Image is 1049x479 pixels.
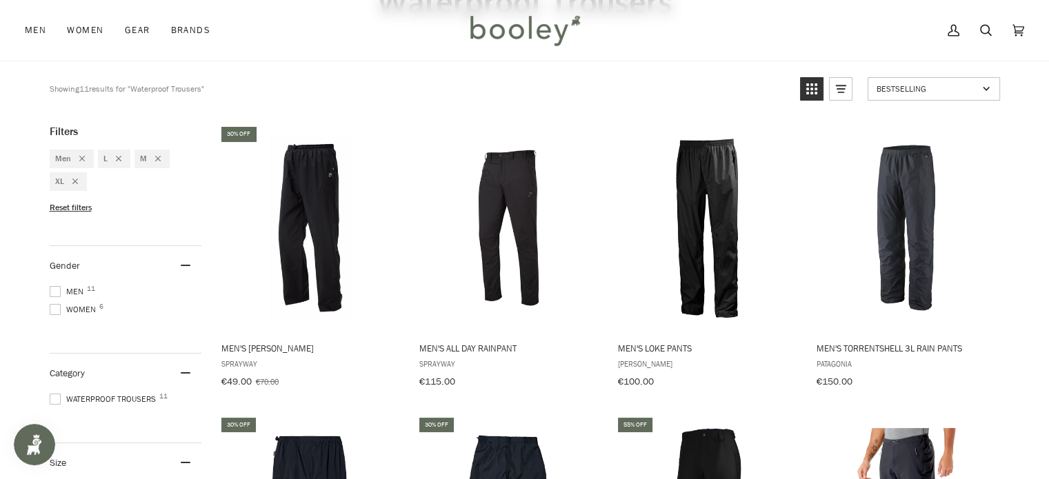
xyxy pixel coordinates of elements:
[147,153,161,165] div: Remove filter: M
[221,358,400,369] span: Sprayway
[814,136,997,319] img: Patagonia Men's Torrentshell 3L Rain Pants Black - Booley Galway
[99,303,103,310] span: 6
[50,456,66,469] span: Size
[417,136,600,319] img: Sprayway Men's All Day Rainpant Black - Booley Galway
[221,342,400,354] span: Men's [PERSON_NAME]
[616,125,799,392] a: Men's Loke Pants
[816,358,995,369] span: Patagonia
[816,342,995,354] span: Men's Torrentshell 3L Rain Pants
[221,127,256,141] div: 30% off
[108,153,121,165] div: Remove filter: L
[50,393,160,405] span: Waterproof Trousers
[221,375,252,388] span: €49.00
[64,176,78,187] div: Remove filter: XL
[618,375,654,388] span: €100.00
[877,83,978,94] span: Bestselling
[219,136,402,319] img: Sprayway Men's Santiago Rainpant Black - Booley Galway
[219,125,402,392] a: Men's Santiago Rainpant
[616,136,799,319] img: Helly Hansen Men's Loke Pants Black - Booley Galway
[50,77,204,101] div: Showing results for "Waterproof Trousers"
[79,83,89,94] b: 11
[618,358,797,369] span: [PERSON_NAME]
[419,358,598,369] span: Sprayway
[55,176,64,187] span: XL
[618,418,652,432] div: 55% off
[618,342,797,354] span: Men's Loke Pants
[256,376,279,387] span: €70.00
[50,285,88,298] span: Men
[816,375,852,388] span: €150.00
[800,77,823,101] a: View grid mode
[170,23,210,37] span: Brands
[159,393,168,400] span: 11
[868,77,1000,101] a: Sort options
[50,367,85,380] span: Category
[417,125,600,392] a: Men's All Day Rainpant
[829,77,852,101] a: View list mode
[87,285,95,292] span: 11
[71,153,85,165] div: Remove filter: Men
[25,23,46,37] span: Men
[55,153,71,165] span: Men
[125,23,150,37] span: Gear
[67,23,103,37] span: Women
[50,259,80,272] span: Gender
[221,418,256,432] div: 30% off
[140,153,147,165] span: M
[419,375,455,388] span: €115.00
[50,202,201,214] li: Reset filters
[814,125,997,392] a: Men's Torrentshell 3L Rain Pants
[464,10,585,50] img: Booley
[419,342,598,354] span: Men's All Day Rainpant
[50,303,100,316] span: Women
[419,418,454,432] div: 30% off
[14,424,55,465] iframe: Button to open loyalty program pop-up
[50,125,78,139] span: Filters
[50,202,92,214] span: Reset filters
[103,153,108,165] span: L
